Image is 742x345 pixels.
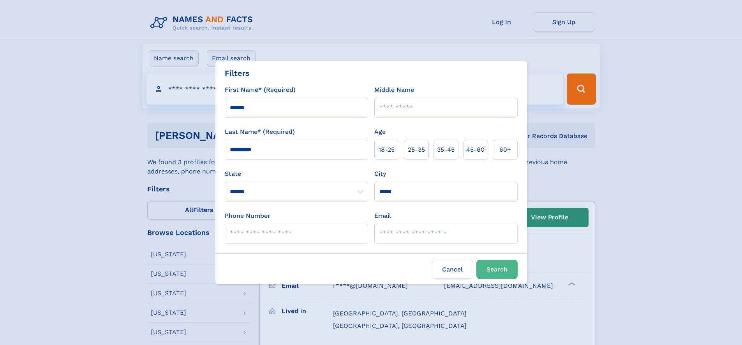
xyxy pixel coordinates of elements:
[374,127,386,137] label: Age
[466,145,485,154] span: 45‑60
[374,85,414,95] label: Middle Name
[432,260,473,279] label: Cancel
[499,145,511,154] span: 60+
[374,169,386,179] label: City
[374,211,391,221] label: Email
[476,260,518,279] button: Search
[225,85,296,95] label: First Name* (Required)
[225,67,250,79] div: Filters
[437,145,455,154] span: 35‑45
[225,127,295,137] label: Last Name* (Required)
[225,169,368,179] label: State
[408,145,425,154] span: 25‑35
[379,145,395,154] span: 18‑25
[225,211,270,221] label: Phone Number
